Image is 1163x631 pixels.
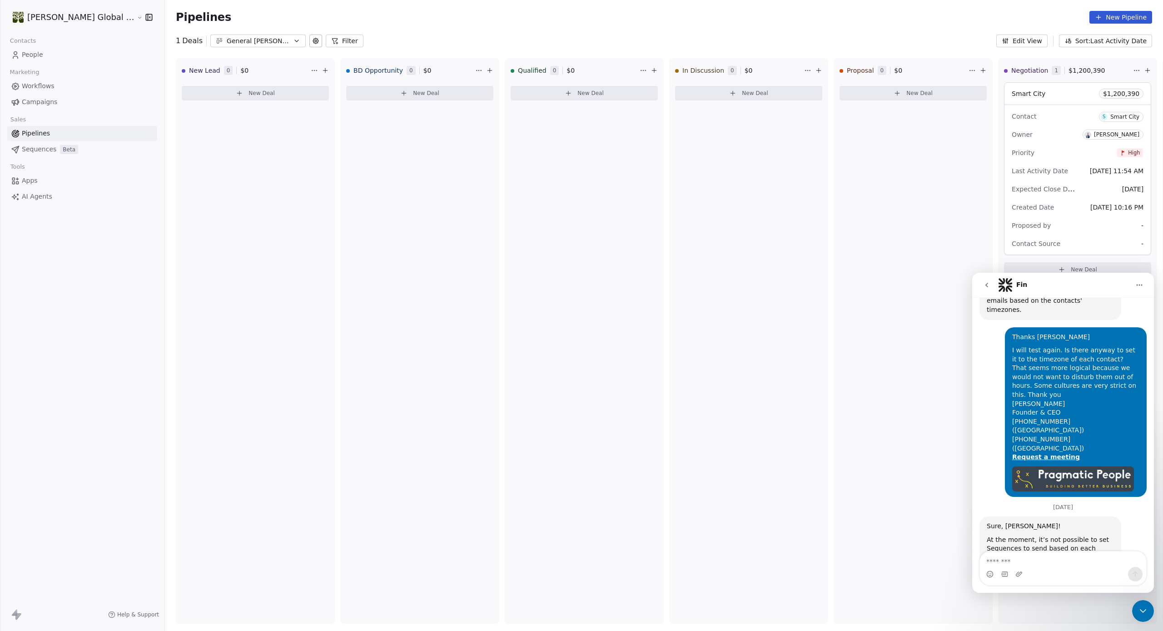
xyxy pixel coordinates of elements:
[1069,66,1105,75] span: $ 1,200,390
[182,35,203,46] span: Deals
[29,298,36,305] button: Gif picker
[550,66,559,75] span: 0
[1012,90,1045,97] span: Smart City
[22,50,43,60] span: People
[1094,131,1139,138] div: [PERSON_NAME]
[22,176,38,185] span: Apps
[346,86,493,100] button: New Deal
[182,86,329,100] button: New Deal
[117,611,159,618] span: Help & Support
[15,263,142,325] div: At the moment, it’s not possible to set Sequences to send based on each contact’s local timezone ...
[847,66,874,75] span: Proposal
[1089,11,1152,24] button: New Pipeline
[577,90,604,97] span: New Deal
[156,294,170,309] button: Send a message…
[972,273,1154,593] iframe: Intercom live chat
[14,298,21,305] button: Emoji picker
[7,244,174,386] div: Harinder says…
[1004,59,1131,82] div: Negotiation1$1,200,390
[1012,240,1060,247] span: Contact Source
[11,10,130,25] button: [PERSON_NAME] Global Consult
[1012,222,1051,229] span: Proposed by
[227,36,289,46] div: General [PERSON_NAME] Consult sales pipeline
[675,86,822,100] button: New Deal
[6,160,29,174] span: Tools
[1132,600,1154,622] iframe: Intercom live chat
[7,47,157,62] a: People
[675,59,802,82] div: In Discussion0$0
[60,145,78,154] span: Beta
[1071,266,1097,273] span: New Deal
[43,298,50,305] button: Upload attachment
[326,35,363,47] button: Filter
[7,79,157,94] a: Workflows
[1012,149,1034,156] span: Priority
[7,173,157,188] a: Apps
[1141,239,1143,248] span: -
[413,90,439,97] span: New Deal
[511,59,638,82] div: Qualified0$0
[7,244,149,366] div: Sure, [PERSON_NAME]!At the moment, it’s not possible to set Sequences to send based on each conta...
[7,189,157,204] a: AI Agents
[1141,221,1143,230] span: -
[1012,204,1054,211] span: Created Date
[1012,185,1078,193] span: Expected Close Date
[27,11,134,23] span: [PERSON_NAME] Global Consult
[742,90,768,97] span: New Deal
[518,66,547,75] span: Qualified
[423,66,432,75] span: $ 0
[1090,204,1143,211] span: [DATE] 10:16 PM
[567,66,575,75] span: $ 0
[7,95,157,110] a: Campaigns
[840,59,967,82] div: Proposal0$0
[353,66,403,75] span: BD Opportunity
[1128,149,1140,156] span: High
[22,192,52,201] span: AI Agents
[6,113,30,126] span: Sales
[7,126,157,141] a: Pipelines
[8,279,174,294] textarea: Message…
[745,66,753,75] span: $ 0
[108,611,159,618] a: Help & Support
[1103,113,1105,120] div: S
[1059,35,1152,47] button: Sort: Last Activity Date
[1012,131,1033,138] span: Owner
[1011,66,1048,75] span: Negotiation
[1004,82,1151,255] div: Smart City$1,200,390ContactSSmart CityOwnerA[PERSON_NAME]PriorityHighLast Activity Date[DATE] 11:...
[224,66,233,75] span: 0
[996,35,1048,47] button: Edit View
[22,81,55,91] span: Workflows
[176,11,231,24] span: Pipelines
[1103,89,1139,98] span: $ 1,200,390
[840,86,987,100] button: New Deal
[15,249,142,258] div: Sure, [PERSON_NAME]!
[407,66,416,75] span: 0
[346,59,473,82] div: BD Opportunity0$0
[249,90,275,97] span: New Deal
[6,65,43,79] span: Marketing
[182,59,309,82] div: New Lead0$0
[1110,114,1139,120] div: Smart City
[22,145,56,154] span: Sequences
[906,90,933,97] span: New Deal
[894,66,902,75] span: $ 0
[878,66,887,75] span: 0
[22,97,57,107] span: Campaigns
[1012,167,1068,175] span: Last Activity Date
[1084,131,1091,138] img: A
[240,66,249,75] span: $ 0
[176,35,203,46] div: 1
[728,66,737,75] span: 0
[1052,66,1061,75] span: 1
